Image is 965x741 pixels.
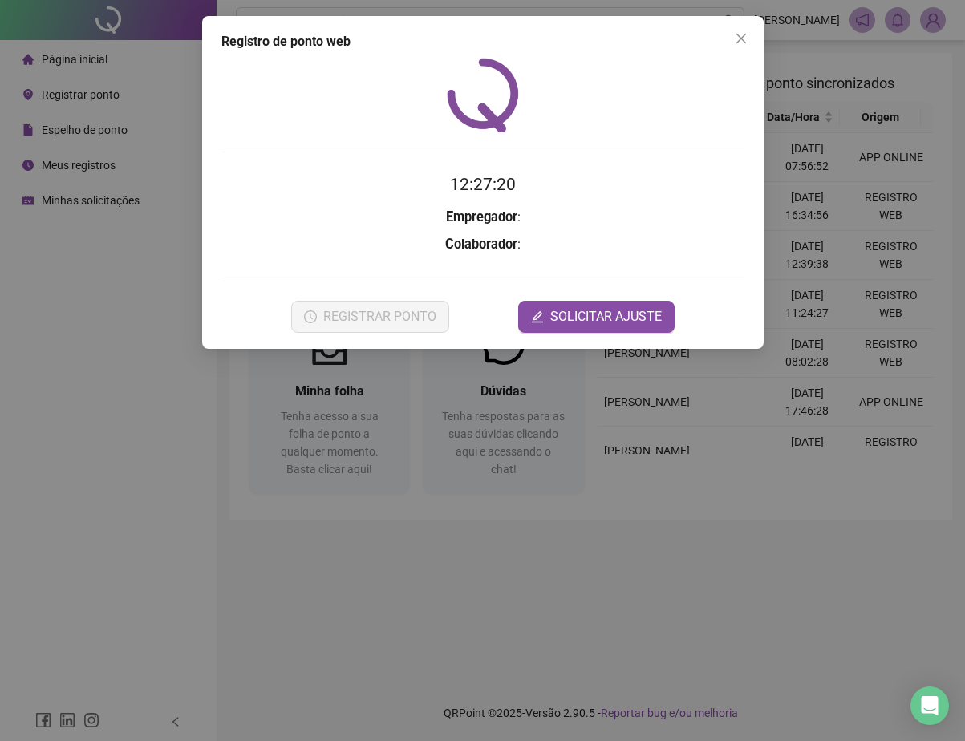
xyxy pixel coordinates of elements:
[550,307,662,326] span: SOLICITAR AJUSTE
[290,301,448,333] button: REGISTRAR PONTO
[221,32,744,51] div: Registro de ponto web
[450,175,516,194] time: 12:27:20
[910,686,949,725] div: Open Intercom Messenger
[221,234,744,255] h3: :
[728,26,754,51] button: Close
[735,32,748,45] span: close
[445,237,517,252] strong: Colaborador
[518,301,675,333] button: editSOLICITAR AJUSTE
[447,58,519,132] img: QRPoint
[531,310,544,323] span: edit
[445,209,517,225] strong: Empregador
[221,207,744,228] h3: :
